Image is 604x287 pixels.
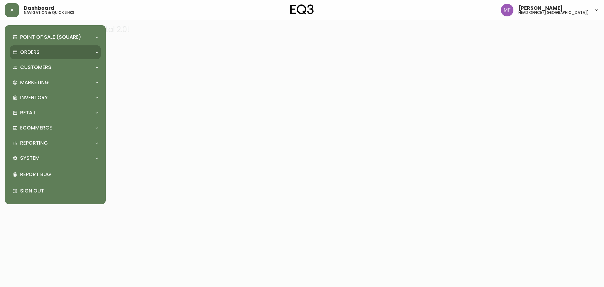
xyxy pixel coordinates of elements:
[24,6,54,11] span: Dashboard
[20,109,36,116] p: Retail
[20,49,40,56] p: Orders
[10,76,101,89] div: Marketing
[10,183,101,199] div: Sign Out
[10,30,101,44] div: Point of Sale (Square)
[10,45,101,59] div: Orders
[20,124,52,131] p: Ecommerce
[10,151,101,165] div: System
[10,136,101,150] div: Reporting
[10,166,101,183] div: Report Bug
[20,171,98,178] p: Report Bug
[10,106,101,120] div: Retail
[20,94,48,101] p: Inventory
[20,34,81,41] p: Point of Sale (Square)
[24,11,74,14] h5: navigation & quick links
[290,4,314,14] img: logo
[20,140,48,146] p: Reporting
[501,4,513,16] img: 91cf6c4ea787f0dec862db02e33d59b3
[518,6,563,11] span: [PERSON_NAME]
[20,155,40,162] p: System
[20,64,51,71] p: Customers
[10,60,101,74] div: Customers
[20,79,49,86] p: Marketing
[518,11,589,14] h5: head office ([GEOGRAPHIC_DATA])
[20,187,98,194] p: Sign Out
[10,91,101,105] div: Inventory
[10,121,101,135] div: Ecommerce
